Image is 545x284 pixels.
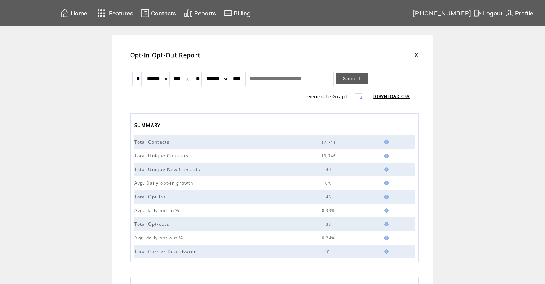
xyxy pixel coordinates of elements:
img: help.gif [382,208,389,213]
img: help.gif [382,167,389,172]
img: contacts.svg [141,9,149,18]
img: help.gif [382,154,389,158]
span: Profile [515,10,533,17]
span: to [186,76,190,81]
span: 13,746 [321,153,338,158]
span: 17,741 [321,140,338,145]
span: Opt-In Opt-Out Report [130,51,201,59]
img: help.gif [382,181,389,185]
span: Avg. daily opt-in % [134,207,182,213]
img: home.svg [61,9,69,18]
span: Total Unique New Contacts [134,166,202,172]
span: Home [71,10,87,17]
span: Features [109,10,133,17]
a: Submit [336,73,368,84]
img: profile.svg [505,9,514,18]
span: 0.24% [322,235,337,240]
img: help.gif [382,195,389,199]
a: Contacts [140,8,177,19]
span: Avg. Daily opt-in growth [134,180,195,186]
span: Total Unique Contacts [134,153,191,159]
span: 40 [326,167,333,172]
img: help.gif [382,140,389,144]
span: 0.33% [322,208,337,213]
a: Billing [223,8,252,19]
img: exit.svg [473,9,482,18]
span: Logout [483,10,503,17]
span: SUMMARY [134,120,162,132]
img: help.gif [382,236,389,240]
span: Total Contacts [134,139,172,145]
span: 33 [326,222,333,227]
img: features.svg [95,7,108,19]
a: Home [59,8,88,19]
a: Reports [183,8,217,19]
span: 0 [327,249,331,254]
span: Contacts [151,10,176,17]
a: Logout [472,8,504,19]
img: help.gif [382,249,389,254]
span: [PHONE_NUMBER] [413,10,472,17]
span: Billing [234,10,251,17]
img: help.gif [382,222,389,226]
span: Total Opt-outs [134,221,171,227]
span: Total Carrier Deactivated [134,248,199,254]
span: 0% [325,181,334,186]
span: Total Opt-ins [134,194,168,200]
a: DOWNLOAD CSV [373,94,410,99]
img: creidtcard.svg [224,9,232,18]
span: Avg. daily opt-out % [134,235,185,241]
a: Generate Graph [307,93,349,100]
a: Features [94,6,135,20]
span: Reports [194,10,216,17]
a: Profile [504,8,534,19]
img: chart.svg [184,9,193,18]
span: 46 [326,194,333,199]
